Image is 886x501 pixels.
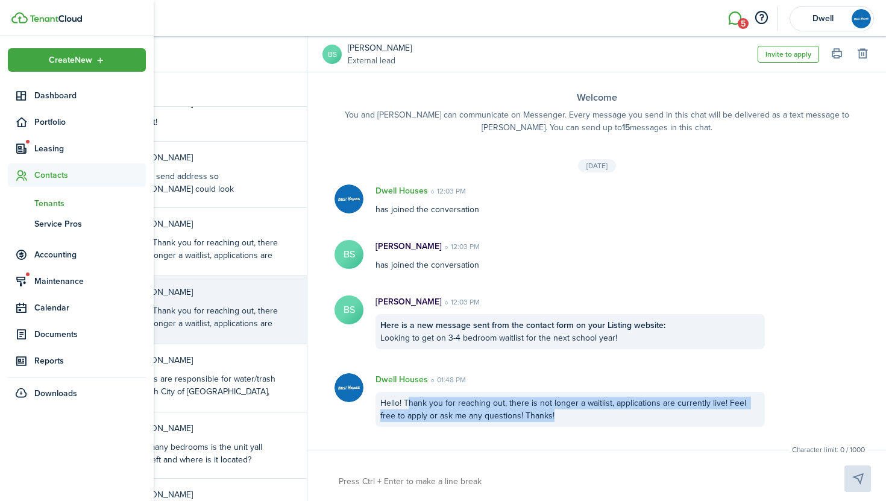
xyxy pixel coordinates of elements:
[578,159,616,172] div: [DATE]
[442,297,480,307] time: 12:03 PM
[799,14,847,23] span: Dwell
[758,46,819,63] button: Invite to apply
[428,374,466,385] time: 01:48 PM
[129,441,280,466] div: How many bedrooms is the unit yall have left and where is it located?
[8,213,146,234] a: Service Pros
[129,373,280,436] div: Tenants are responsible for water/trash through City of [GEOGRAPHIC_DATA], electricity, and [GEOG...
[49,56,92,65] span: Create New
[34,89,146,102] span: Dashboard
[348,42,412,54] a: [PERSON_NAME]
[129,422,280,435] p: Brantley Hill
[34,248,146,261] span: Accounting
[30,15,82,22] img: TenantCloud
[129,354,280,367] p: Patrick Keating
[34,197,146,210] span: Tenants
[129,304,280,355] div: Hello! Thank you for reaching out, there is not longer a waitlist, applications are currently liv...
[335,240,363,269] avatar-text: BS
[375,240,442,253] p: [PERSON_NAME]
[852,9,871,28] img: Dwell
[34,116,146,128] span: Portfolio
[129,116,193,128] div: Perfect!
[8,84,146,107] a: Dashboard
[34,301,146,314] span: Calendar
[375,184,428,197] p: Dwell Houses
[428,186,466,197] time: 12:03 PM
[129,218,280,230] p: Maggie Lohner
[828,46,845,63] button: Print
[8,48,146,72] button: Open menu
[442,241,480,252] time: 12:03 PM
[34,169,146,181] span: Contacts
[331,90,862,106] h3: Welcome
[335,295,363,324] avatar-text: BS
[129,488,280,501] p: Katrina Nellessen
[331,109,862,134] p: You and [PERSON_NAME] can communicate on Messenger. Every message you send in this chat will be d...
[375,314,765,349] div: Looking to get on 3-4 bedroom waitlist for the next school year!
[34,354,146,367] span: Reports
[375,392,765,427] div: Hello! Thank you for reaching out, there is not longer a waitlist, applications are currently liv...
[335,184,363,213] img: Dwell Houses
[34,142,146,155] span: Leasing
[375,373,428,386] p: Dwell Houses
[348,54,412,67] a: External lead
[363,240,777,271] div: has joined the conversation
[322,45,342,64] a: BS
[854,46,871,63] button: Delete
[335,373,363,402] img: Dwell Houses
[129,236,280,287] div: Hello! Thank you for reaching out, there is not longer a waitlist, applications are currently liv...
[129,151,280,164] p: Zach Gartman
[8,193,146,213] a: Tenants
[78,36,307,72] input: search
[375,295,442,308] p: [PERSON_NAME]
[363,184,777,216] div: has joined the conversation
[129,170,280,195] div: Please send address so [PERSON_NAME] could look
[751,8,771,28] button: Open resource center
[8,349,146,373] a: Reports
[34,387,77,400] span: Downloads
[622,121,630,134] b: 15
[34,328,146,341] span: Documents
[34,275,146,288] span: Maintenance
[789,444,868,455] small: Character limit: 0 / 1000
[380,319,665,332] b: Here is a new message sent from the contact form on your Listing website:
[11,12,28,24] img: TenantCloud
[129,286,280,298] p: Brenna Smith
[34,218,146,230] span: Service Pros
